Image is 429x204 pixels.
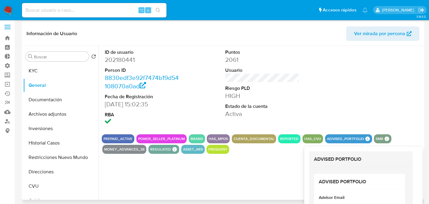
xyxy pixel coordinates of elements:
[23,121,98,136] button: Inversiones
[225,56,300,64] dd: 2061
[23,136,98,150] button: Historial Casos
[346,26,419,41] button: Ver mirada por persona
[225,49,300,56] dt: Puntos
[23,165,98,179] button: Direcciones
[152,6,164,14] button: search-icon
[382,7,416,13] p: facundo.marin@mercadolibre.com
[105,56,179,64] dd: 202180441
[105,100,179,108] dd: [DATE] 15:02:35
[225,85,300,92] dt: Riesgo PLD
[23,64,98,78] button: KYC
[23,107,98,121] button: Archivos adjuntos
[105,67,179,74] dt: Person ID
[225,67,300,74] dt: Usuario
[319,179,401,185] h2: ADVISED PORTFOLIO
[139,7,144,13] span: ⌥
[26,31,77,37] h1: Información de Usuario
[225,92,300,100] dd: HIGH
[91,54,96,61] button: Volver al orden por defecto
[418,7,424,13] a: Salir
[105,73,179,90] a: 8830edf3e92f7474b19d54108070a0ad
[23,179,98,193] button: CVU
[23,93,98,107] button: Documentación
[23,150,98,165] button: Restricciones Nuevo Mundo
[22,6,166,14] input: Buscar usuario o caso...
[23,78,98,93] button: General
[225,110,300,118] dd: Activa
[314,156,408,162] h2: ADVISED PORTFOLIO
[147,7,149,13] span: s
[34,54,86,59] input: Buscar
[362,8,368,13] a: Notificaciones
[28,54,33,59] button: Buscar
[105,93,179,100] dt: Fecha de Registración
[323,7,356,13] span: Accesos rápidos
[105,49,179,56] dt: ID de usuario
[225,103,300,110] dt: Estado de la cuenta
[354,26,405,41] span: Ver mirada por persona
[319,195,399,201] div: Advisor Email
[105,111,179,118] dt: RBA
